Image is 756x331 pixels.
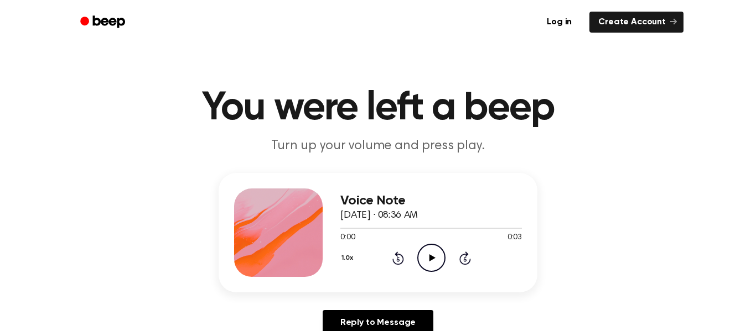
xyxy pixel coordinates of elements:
h1: You were left a beep [95,88,661,128]
a: Beep [73,12,135,33]
a: Create Account [589,12,683,33]
p: Turn up your volume and press play. [165,137,591,155]
span: 0:03 [508,232,522,244]
span: 0:00 [340,232,355,244]
a: Log in [536,9,583,35]
button: 1.0x [340,249,357,267]
span: [DATE] · 08:36 AM [340,211,418,220]
h3: Voice Note [340,193,522,208]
